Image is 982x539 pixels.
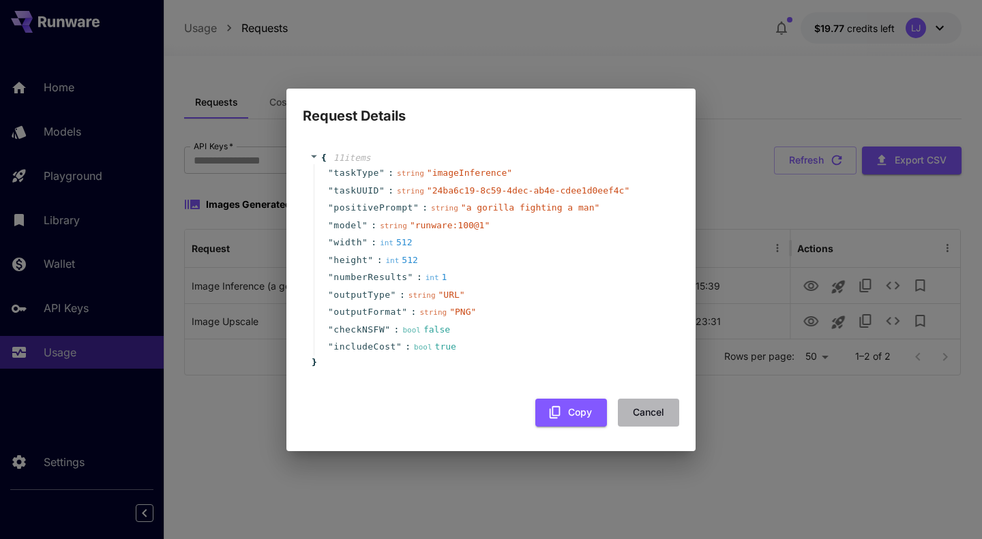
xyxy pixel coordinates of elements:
[328,237,333,247] span: "
[397,169,424,178] span: string
[385,253,417,267] div: 512
[371,236,376,249] span: :
[368,255,373,265] span: "
[333,184,379,198] span: taskUUID
[333,219,362,232] span: model
[414,343,432,352] span: bool
[385,324,390,335] span: "
[328,202,333,213] span: "
[391,290,396,300] span: "
[286,89,696,127] h2: Request Details
[328,185,333,196] span: "
[426,271,447,284] div: 1
[380,236,412,249] div: 512
[394,323,400,337] span: :
[379,185,385,196] span: "
[333,253,368,267] span: height
[333,323,385,337] span: checkNSFW
[333,271,407,284] span: numberResults
[535,399,607,427] button: Copy
[396,341,402,352] span: "
[362,237,368,247] span: "
[328,220,333,230] span: "
[431,204,458,213] span: string
[419,308,447,317] span: string
[328,255,333,265] span: "
[379,168,385,178] span: "
[449,307,476,317] span: " PNG "
[380,221,407,230] span: string
[422,201,428,215] span: :
[426,273,439,282] span: int
[371,219,376,232] span: :
[321,151,327,165] span: {
[380,238,393,247] span: int
[427,168,512,178] span: " imageInference "
[333,236,362,249] span: width
[388,166,393,180] span: :
[408,291,436,300] span: string
[402,326,421,335] span: bool
[402,323,450,337] div: false
[414,340,456,354] div: true
[400,288,405,302] span: :
[333,340,396,354] span: includeCost
[328,290,333,300] span: "
[333,153,371,163] span: 11 item s
[328,168,333,178] span: "
[328,324,333,335] span: "
[328,272,333,282] span: "
[411,305,417,319] span: :
[377,253,383,267] span: :
[333,288,390,302] span: outputType
[408,272,413,282] span: "
[427,185,629,196] span: " 24ba6c19-8c59-4dec-ab4e-cdee1d0eef4c "
[397,187,424,196] span: string
[410,220,490,230] span: " runware:100@1 "
[461,202,600,213] span: " a gorilla fighting a man "
[328,307,333,317] span: "
[438,290,465,300] span: " URL "
[417,271,422,284] span: :
[362,220,368,230] span: "
[333,201,413,215] span: positivePrompt
[328,341,333,352] span: "
[413,202,419,213] span: "
[333,166,379,180] span: taskType
[333,305,402,319] span: outputFormat
[385,256,399,265] span: int
[388,184,393,198] span: :
[402,307,407,317] span: "
[618,399,679,427] button: Cancel
[310,356,317,369] span: }
[405,340,411,354] span: :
